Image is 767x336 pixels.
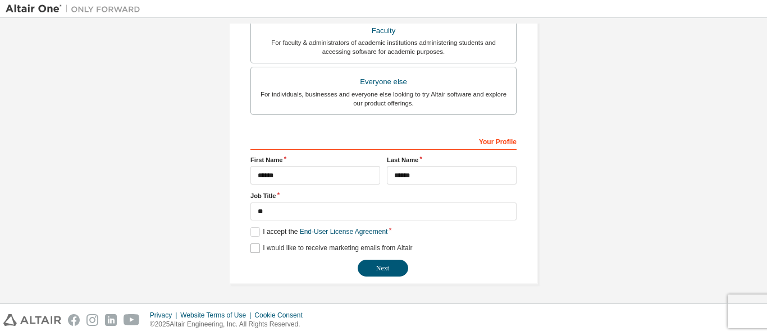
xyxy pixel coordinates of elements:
[250,227,387,237] label: I accept the
[358,260,408,277] button: Next
[254,311,309,320] div: Cookie Consent
[105,314,117,326] img: linkedin.svg
[86,314,98,326] img: instagram.svg
[250,132,517,150] div: Your Profile
[3,314,61,326] img: altair_logo.svg
[124,314,140,326] img: youtube.svg
[258,23,509,39] div: Faculty
[387,155,517,164] label: Last Name
[150,311,180,320] div: Privacy
[300,228,388,236] a: End-User License Agreement
[68,314,80,326] img: facebook.svg
[250,191,517,200] label: Job Title
[250,243,412,253] label: I would like to receive marketing emails from Altair
[258,90,509,108] div: For individuals, businesses and everyone else looking to try Altair software and explore our prod...
[258,74,509,90] div: Everyone else
[258,38,509,56] div: For faculty & administrators of academic institutions administering students and accessing softwa...
[150,320,309,329] p: © 2025 Altair Engineering, Inc. All Rights Reserved.
[250,155,380,164] label: First Name
[180,311,254,320] div: Website Terms of Use
[6,3,146,15] img: Altair One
